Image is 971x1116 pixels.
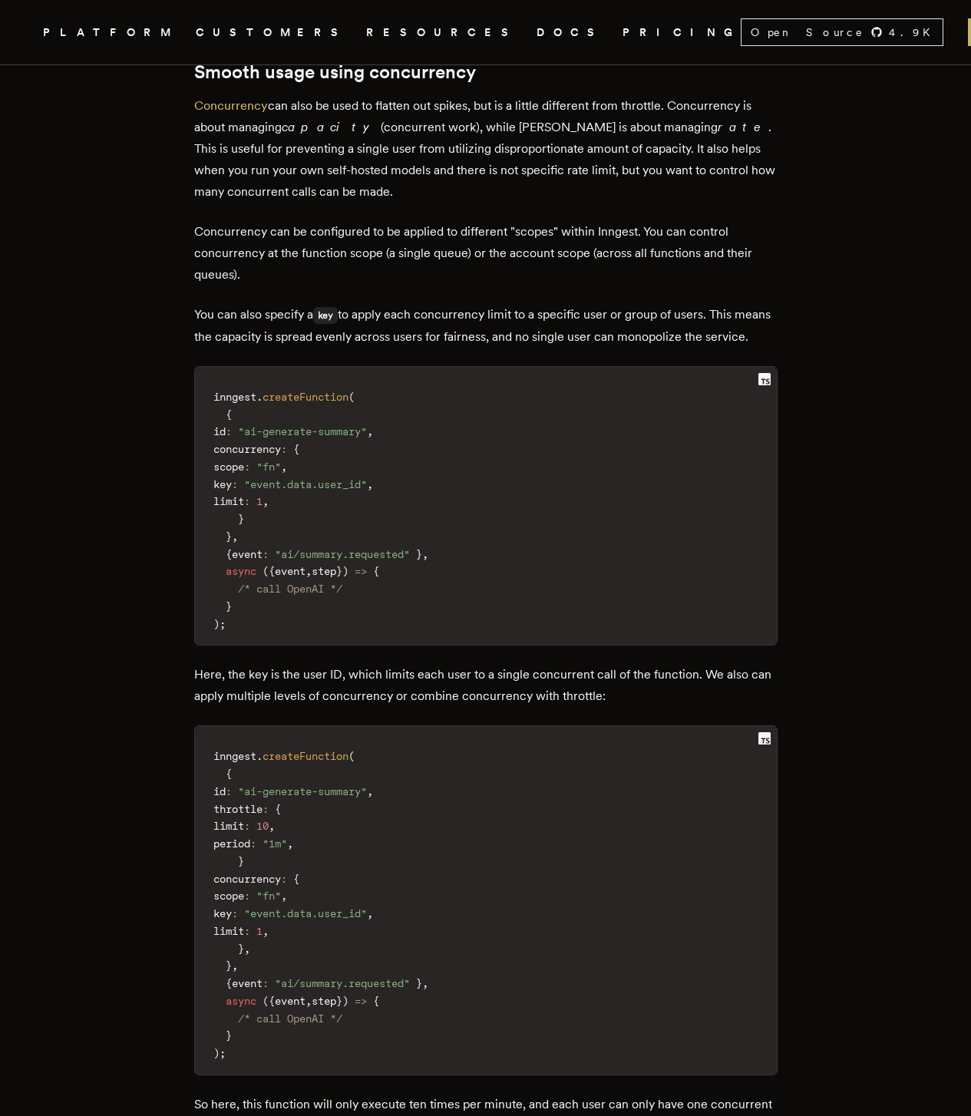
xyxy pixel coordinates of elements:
[306,565,312,577] span: ,
[718,120,768,134] em: rate
[226,959,232,972] span: }
[213,873,281,885] span: concurrency
[196,23,348,42] a: CUSTOMERS
[238,425,367,437] span: "ai-generate-summary"
[194,95,778,203] p: can also be used to flatten out spikes, but is a little different from throttle. Concurrency is a...
[232,959,238,972] span: ,
[194,664,778,707] p: Here, the key is the user ID, which limits each user to a single concurrent call of the function....
[348,391,355,403] span: (
[336,565,342,577] span: }
[238,1012,342,1025] span: /* call OpenAI */
[238,785,367,797] span: "ai-generate-summary"
[213,820,244,832] span: limit
[213,907,232,920] span: key
[213,803,263,815] span: throttle
[263,495,269,507] span: ,
[213,443,281,455] span: concurrency
[422,548,428,560] span: ,
[348,750,355,762] span: (
[263,995,269,1007] span: (
[226,530,232,543] span: }
[281,461,287,473] span: ,
[244,907,367,920] span: "event.data.user_id"
[232,548,263,560] span: event
[226,548,232,560] span: {
[43,23,177,42] button: PLATFORM
[226,768,232,780] span: {
[537,23,604,42] a: DOCS
[213,837,250,850] span: period
[275,977,410,989] span: "ai/summary.requested"
[244,478,367,490] span: "event.data.user_id"
[194,221,778,286] p: Concurrency can be configured to be applied to different "scopes" within Inngest. You can control...
[220,1047,226,1059] span: ;
[256,461,281,473] span: "fn"
[226,785,232,797] span: :
[342,995,348,1007] span: )
[269,995,275,1007] span: {
[238,583,342,595] span: /* call OpenAI */
[213,391,256,403] span: inngest
[751,25,864,40] span: Open Source
[213,925,244,937] span: limit
[373,995,379,1007] span: {
[422,977,428,989] span: ,
[194,61,778,83] h2: Smooth usage using concurrency
[213,478,232,490] span: key
[366,23,518,42] span: RESOURCES
[263,837,287,850] span: "1m"
[226,995,256,1007] span: async
[244,820,250,832] span: :
[293,443,299,455] span: {
[244,461,250,473] span: :
[367,478,373,490] span: ,
[220,618,226,630] span: ;
[256,495,263,507] span: 1
[312,995,336,1007] span: step
[238,943,244,955] span: }
[256,391,263,403] span: .
[238,513,244,525] span: }
[282,120,381,134] em: capacity
[226,565,256,577] span: async
[355,995,367,1007] span: =>
[342,565,348,577] span: )
[269,565,275,577] span: {
[263,548,269,560] span: :
[213,461,244,473] span: scope
[416,977,422,989] span: }
[281,873,287,885] span: :
[232,977,263,989] span: event
[244,925,250,937] span: :
[194,98,268,113] a: Concurrency
[232,530,238,543] span: ,
[312,565,336,577] span: step
[269,820,275,832] span: ,
[232,907,238,920] span: :
[244,495,250,507] span: :
[194,304,778,348] p: You can also specify a to apply each concurrency limit to a specific user or group of users. This...
[263,977,269,989] span: :
[263,565,269,577] span: (
[275,565,306,577] span: event
[226,1029,232,1042] span: }
[244,943,250,955] span: ,
[250,837,256,850] span: :
[275,995,306,1007] span: event
[263,925,269,937] span: ,
[226,408,232,421] span: {
[232,478,238,490] span: :
[256,820,269,832] span: 10
[213,750,256,762] span: inngest
[623,23,741,42] a: PRICING
[213,618,220,630] span: )
[226,977,232,989] span: {
[367,425,373,437] span: ,
[281,890,287,902] span: ,
[263,391,348,403] span: createFunction
[336,995,342,1007] span: }
[263,750,348,762] span: createFunction
[287,837,293,850] span: ,
[213,785,226,797] span: id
